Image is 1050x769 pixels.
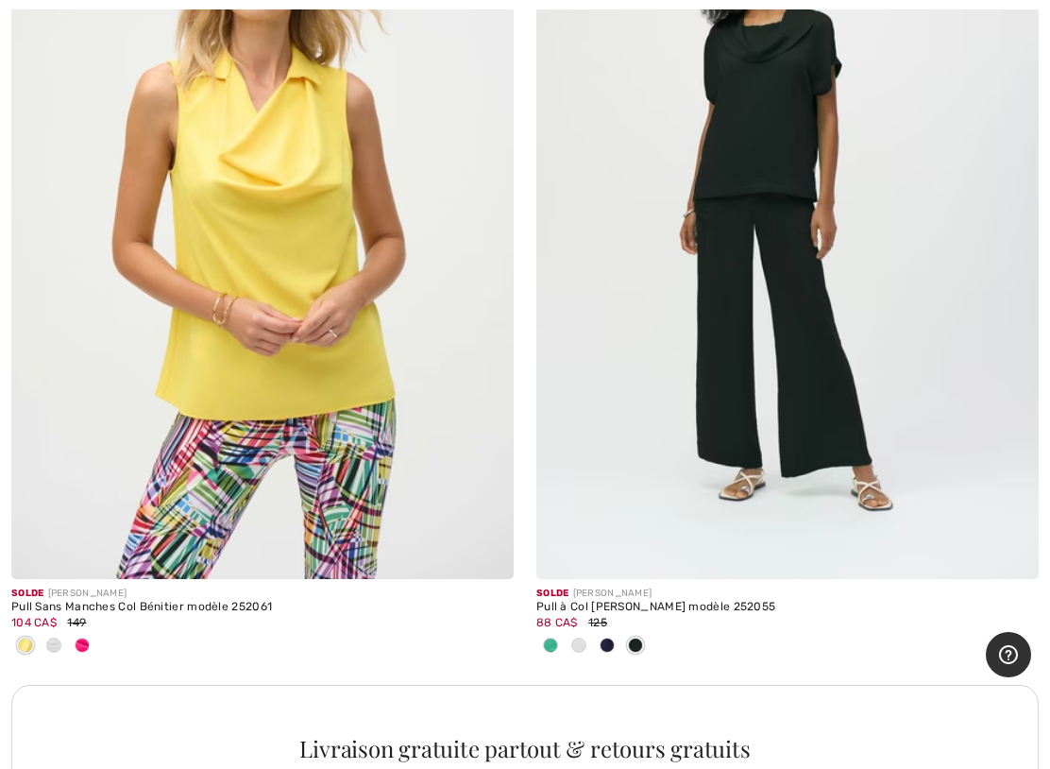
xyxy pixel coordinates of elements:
[536,631,565,662] div: Garden green
[621,631,650,662] div: Black
[67,616,86,629] span: 149
[11,587,514,601] div: [PERSON_NAME]
[33,737,1018,760] div: Livraison gratuite partout & retours gratuits
[536,601,1039,614] div: Pull à Col [PERSON_NAME] modèle 252055
[11,631,40,662] div: Citrus
[68,631,96,662] div: Geranium
[588,616,607,629] span: 125
[536,587,1039,601] div: [PERSON_NAME]
[986,632,1031,679] iframe: Ouvre un widget dans lequel vous pouvez trouver plus d’informations
[565,631,593,662] div: Vanilla 30
[536,588,569,599] span: Solde
[593,631,621,662] div: Midnight Blue
[11,601,514,614] div: Pull Sans Manches Col Bénitier modèle 252061
[11,588,44,599] span: Solde
[536,616,578,629] span: 88 CA$
[40,631,68,662] div: Vanilla 30
[11,616,57,629] span: 104 CA$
